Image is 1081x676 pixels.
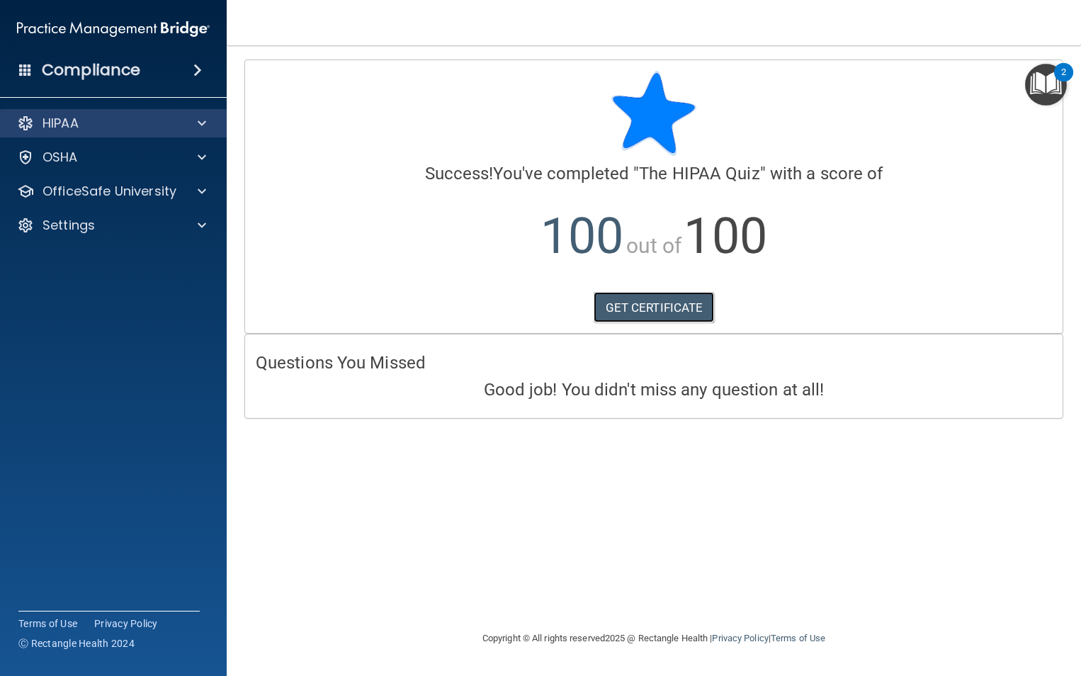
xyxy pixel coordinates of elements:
a: Privacy Policy [94,616,158,631]
button: Open Resource Center, 2 new notifications [1025,64,1067,106]
p: OfficeSafe University [43,183,176,200]
h4: You've completed " " with a score of [256,164,1052,183]
img: blue-star-rounded.9d042014.png [611,71,696,156]
div: Copyright © All rights reserved 2025 @ Rectangle Health | | [395,616,912,661]
a: Terms of Use [771,633,825,643]
span: Success! [425,164,494,184]
div: 2 [1061,72,1066,91]
a: Settings [17,217,206,234]
span: The HIPAA Quiz [639,164,759,184]
span: 100 [684,207,766,265]
h4: Compliance [42,60,140,80]
h4: Good job! You didn't miss any question at all! [256,381,1052,399]
a: GET CERTIFICATE [594,292,715,323]
a: Privacy Policy [712,633,768,643]
span: Ⓒ Rectangle Health 2024 [18,636,135,650]
a: Terms of Use [18,616,77,631]
a: HIPAA [17,115,206,132]
span: out of [626,233,682,258]
p: Settings [43,217,95,234]
a: OfficeSafe University [17,183,206,200]
p: HIPAA [43,115,79,132]
h4: Questions You Missed [256,354,1052,372]
span: 100 [540,207,623,265]
a: OSHA [17,149,206,166]
p: OSHA [43,149,78,166]
img: PMB logo [17,15,210,43]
